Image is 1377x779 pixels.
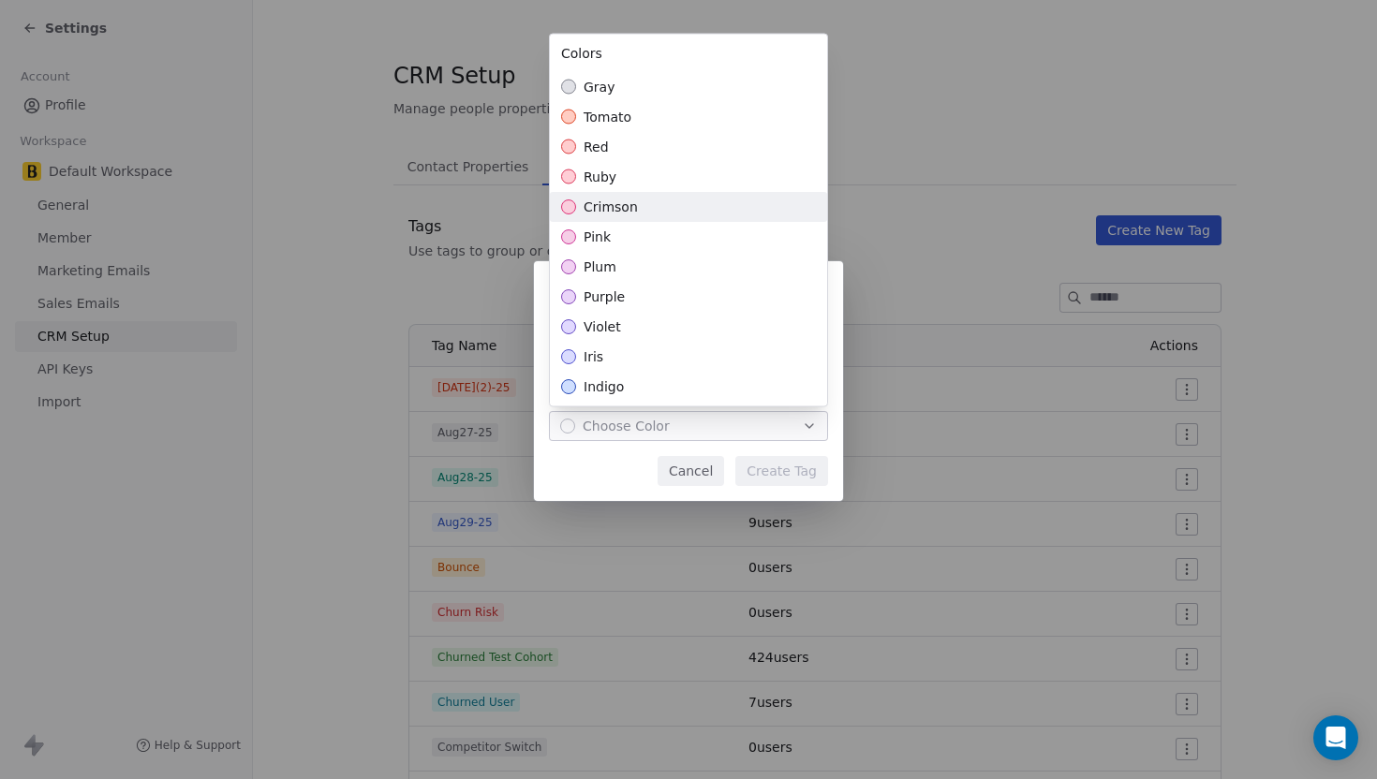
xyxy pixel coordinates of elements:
span: Colors [561,46,602,61]
span: violet [584,317,621,336]
span: plum [584,257,616,276]
span: indigo [584,377,624,396]
span: crimson [584,198,638,216]
span: tomato [584,108,631,126]
span: iris [584,347,603,366]
span: gray [584,78,614,96]
span: red [584,138,609,156]
span: purple [584,287,625,306]
span: pink [584,228,611,246]
span: ruby [584,168,616,186]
